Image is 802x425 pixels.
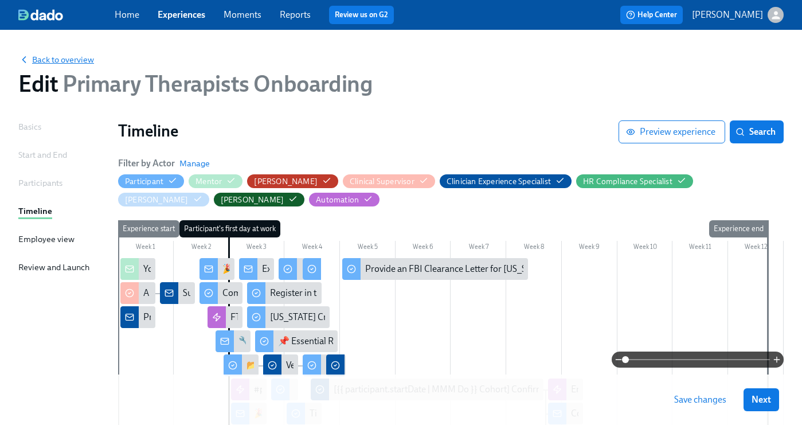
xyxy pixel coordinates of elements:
div: Week 12 [728,241,784,256]
div: Hide HR Compliance Specialist [583,176,672,187]
span: Save changes [674,394,726,405]
div: Supervisor confirmed! [183,287,270,299]
div: Week 7 [451,241,506,256]
div: 📌 Essential Relias Trainings [278,335,390,348]
div: Start and End [18,149,67,161]
a: dado [18,9,115,21]
span: Search [738,126,776,138]
div: Your new mentee is about to start onboarding! [120,258,155,280]
div: FTE calendar invitations for week 1 [230,311,365,323]
h1: Edit [18,70,372,98]
div: Week 11 [672,241,728,256]
div: Excited to Connect – Your Mentor at Charlie Health! [262,263,461,275]
button: Participant [118,174,184,188]
button: HR Compliance Specialist [576,174,693,188]
h1: Timeline [118,120,619,141]
button: [PERSON_NAME] [247,174,338,188]
div: Hide Paige Eber [221,194,284,205]
div: Primary Therapists cleared to start [120,306,155,328]
div: 📌 Essential Relias Trainings [255,330,338,352]
div: Experience end [709,220,768,237]
button: Preview experience [619,120,725,143]
span: Help Center [626,9,677,21]
div: A New Hire is Cleared to Start [120,282,155,304]
span: Primary Therapists Onboarding [58,70,372,98]
div: 🔧 Set Up Core Applications [216,330,251,352]
a: Moments [224,9,261,20]
div: Hide Automation [316,194,359,205]
div: Week 6 [396,241,451,256]
button: [PERSON_NAME] [214,193,305,206]
div: A New Hire is Cleared to Start [143,287,258,299]
div: Week 9 [562,241,617,256]
div: Your new mentee is about to start onboarding! [143,263,324,275]
div: Participant's first day at work [179,220,280,237]
div: Supervisor confirmed! [160,282,195,304]
button: Search [730,120,784,143]
div: Week 1 [118,241,174,256]
h6: Filter by Actor [118,157,175,170]
a: Experiences [158,9,205,20]
div: Complete our Welcome Survey [222,287,342,299]
p: [PERSON_NAME] [692,9,763,21]
button: Automation [309,193,380,206]
div: Hide Clinical Supervisor [350,176,414,187]
div: Hide Mentor [195,176,222,187]
div: Primary Therapists cleared to start [143,311,277,323]
div: Week 3 [229,241,284,256]
button: Help Center [620,6,683,24]
div: Basics [18,120,41,133]
div: Week 4 [284,241,340,256]
div: Hide Participant [125,176,163,187]
button: Next [744,388,779,411]
div: 🔧 Set Up Core Applications [238,335,348,348]
div: FTE calendar invitations for week 1 [208,306,242,328]
img: dado [18,9,63,21]
div: [US_STATE] Criminal History Affidavit [247,306,330,328]
button: Clinician Experience Specialist [440,174,572,188]
div: Review and Launch [18,261,89,274]
span: Preview experience [628,126,715,138]
div: Hide Meg Dawson [125,194,189,205]
div: 🎉 Welcome to Charlie Health! [199,258,234,280]
div: Complete our Welcome Survey [199,282,242,304]
button: Save changes [666,388,734,411]
a: Reports [280,9,311,20]
div: Provide an FBI Clearance Letter for [US_STATE] [342,258,528,280]
div: Timeline [18,205,52,217]
div: Register in the [US_STATE] Fingerprint Portal [270,287,446,299]
button: Clinical Supervisor [343,174,435,188]
div: Week 10 [617,241,673,256]
div: [US_STATE] Criminal History Affidavit [270,311,416,323]
span: Next [752,394,771,405]
div: Week 8 [506,241,562,256]
div: Hide Clinician Experience Specialist [447,176,551,187]
div: Week 5 [340,241,396,256]
button: Manage [179,158,210,169]
div: Register in the [US_STATE] Fingerprint Portal [247,282,322,304]
div: Experience start [118,220,179,237]
a: Review us on G2 [335,9,388,21]
button: Mentor [189,174,242,188]
div: Excited to Connect – Your Mentor at Charlie Health! [239,258,274,280]
div: Hide Clarissa [254,176,318,187]
div: Provide an FBI Clearance Letter for [US_STATE] [365,263,549,275]
div: Employee view [18,233,75,245]
a: Home [115,9,139,20]
button: Review us on G2 [329,6,394,24]
button: Back to overview [18,54,94,65]
div: 🎉 Welcome to Charlie Health! [222,263,343,275]
button: [PERSON_NAME] [118,193,209,206]
button: [PERSON_NAME] [692,7,784,23]
div: Participants [18,177,62,189]
div: Week 2 [174,241,229,256]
